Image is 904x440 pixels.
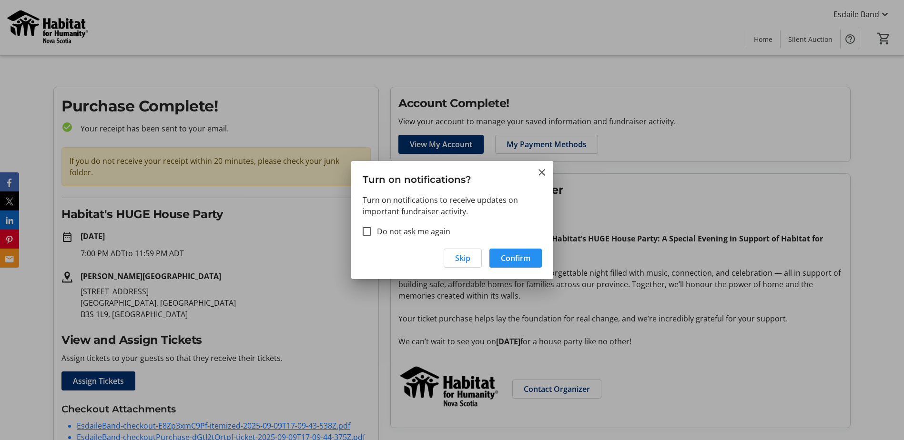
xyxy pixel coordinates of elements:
h3: Turn on notifications? [351,161,553,194]
span: Confirm [501,252,530,264]
p: Turn on notifications to receive updates on important fundraiser activity. [363,194,542,217]
span: Skip [455,252,470,264]
label: Do not ask me again [371,226,450,237]
button: Skip [444,249,482,268]
button: Confirm [489,249,542,268]
button: Close [536,167,548,178]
